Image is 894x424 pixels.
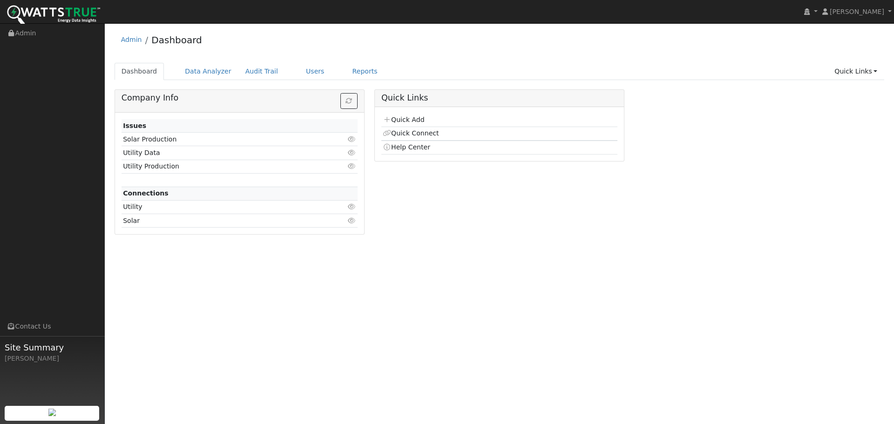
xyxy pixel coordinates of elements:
[381,93,617,103] h5: Quick Links
[5,354,100,363] div: [PERSON_NAME]
[7,5,100,26] img: WattsTrue
[123,122,146,129] strong: Issues
[151,34,202,46] a: Dashboard
[122,200,319,214] td: Utility
[48,409,56,416] img: retrieve
[238,63,285,80] a: Audit Trail
[348,136,356,142] i: Click to view
[830,8,884,15] span: [PERSON_NAME]
[178,63,238,80] a: Data Analyzer
[827,63,884,80] a: Quick Links
[121,36,142,43] a: Admin
[345,63,385,80] a: Reports
[299,63,332,80] a: Users
[122,93,358,103] h5: Company Info
[348,149,356,156] i: Click to view
[123,189,169,197] strong: Connections
[122,214,319,228] td: Solar
[122,146,319,160] td: Utility Data
[383,143,430,151] a: Help Center
[348,163,356,169] i: Click to view
[122,160,319,173] td: Utility Production
[5,341,100,354] span: Site Summary
[348,203,356,210] i: Click to view
[115,63,164,80] a: Dashboard
[383,116,424,123] a: Quick Add
[348,217,356,224] i: Click to view
[383,129,439,137] a: Quick Connect
[122,133,319,146] td: Solar Production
